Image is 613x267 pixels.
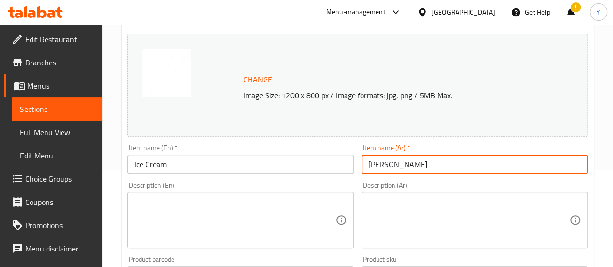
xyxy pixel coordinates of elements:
[127,11,588,26] h2: Update Ice Cream
[12,97,102,121] a: Sections
[127,155,354,174] input: Enter name En
[27,80,94,92] span: Menus
[239,90,562,101] p: Image Size: 1200 x 800 px / Image formats: jpg, png / 5MB Max.
[362,155,588,174] input: Enter name Ar
[239,70,276,90] button: Change
[25,196,94,208] span: Coupons
[4,167,102,190] a: Choice Groups
[25,220,94,231] span: Promotions
[597,7,600,17] span: Y
[4,214,102,237] a: Promotions
[25,33,94,45] span: Edit Restaurant
[12,144,102,167] a: Edit Menu
[4,28,102,51] a: Edit Restaurant
[4,237,102,260] a: Menu disclaimer
[4,190,102,214] a: Coupons
[12,121,102,144] a: Full Menu View
[25,243,94,254] span: Menu disclaimer
[20,150,94,161] span: Edit Menu
[431,7,495,17] div: [GEOGRAPHIC_DATA]
[20,103,94,115] span: Sections
[326,6,386,18] div: Menu-management
[25,173,94,185] span: Choice Groups
[243,73,272,87] span: Change
[20,126,94,138] span: Full Menu View
[142,49,191,97] img: white_screen638880945649439137.png
[4,74,102,97] a: Menus
[4,51,102,74] a: Branches
[25,57,94,68] span: Branches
